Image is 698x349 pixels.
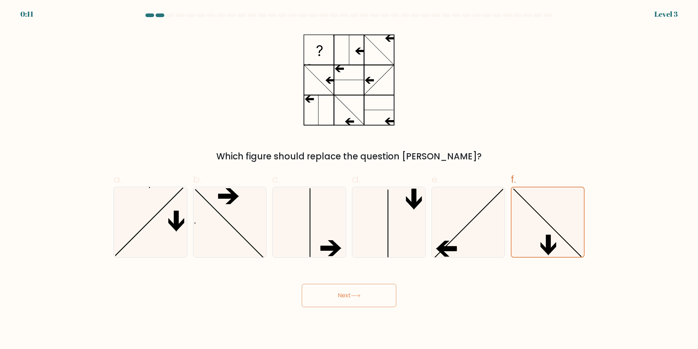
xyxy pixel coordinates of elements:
[352,172,361,186] span: d.
[113,172,122,186] span: a.
[118,150,580,163] div: Which figure should replace the question [PERSON_NAME]?
[20,9,33,20] div: 0:11
[193,172,202,186] span: b.
[654,9,678,20] div: Level 3
[302,284,396,307] button: Next
[272,172,280,186] span: c.
[432,172,440,186] span: e.
[511,172,516,186] span: f.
